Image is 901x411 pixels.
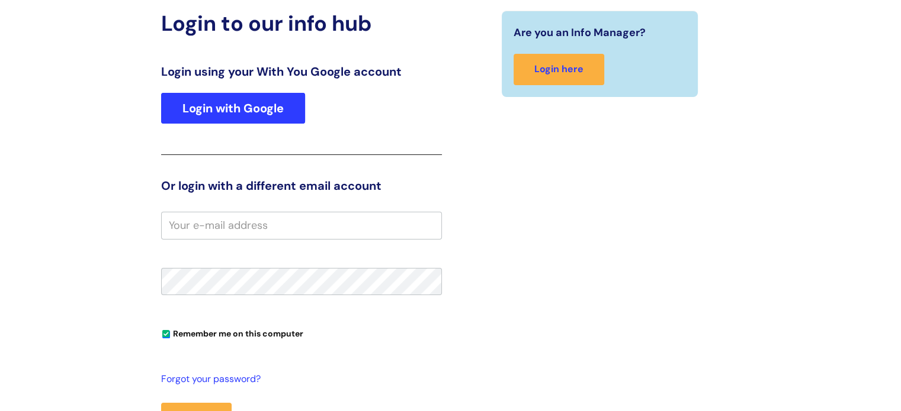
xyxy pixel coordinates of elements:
[514,54,604,85] a: Login here
[514,23,646,42] span: Are you an Info Manager?
[161,64,442,79] h3: Login using your With You Google account
[161,179,442,193] h3: Or login with a different email account
[162,331,170,338] input: Remember me on this computer
[161,93,305,124] a: Login with Google
[161,212,442,239] input: Your e-mail address
[161,326,303,339] label: Remember me on this computer
[161,323,442,342] div: You can uncheck this option if you're logging in from a shared device
[161,371,436,388] a: Forgot your password?
[161,11,442,36] h2: Login to our info hub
